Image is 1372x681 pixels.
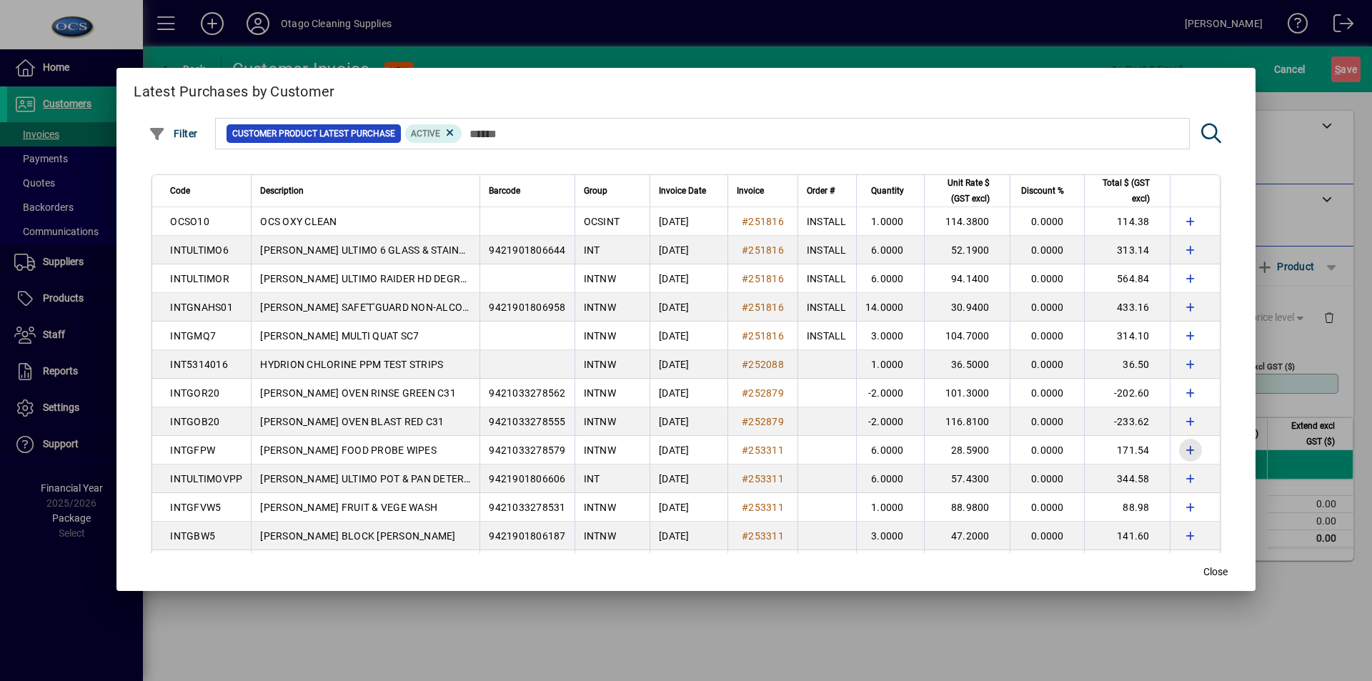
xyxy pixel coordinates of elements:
[584,444,616,456] span: INTNW
[924,322,1010,350] td: 104.7000
[797,293,856,322] td: INSTALL
[1010,236,1084,264] td: 0.0000
[489,244,565,256] span: 9421901806644
[737,528,789,544] a: #253311
[659,183,706,199] span: Invoice Date
[1084,436,1170,464] td: 171.54
[856,522,924,550] td: 3.0000
[737,442,789,458] a: #253311
[489,387,565,399] span: 9421033278562
[924,293,1010,322] td: 30.9400
[737,271,789,287] a: #251816
[1203,565,1228,580] span: Close
[924,264,1010,293] td: 94.1400
[748,387,784,399] span: 252879
[797,236,856,264] td: INSTALL
[856,464,924,493] td: 6.0000
[650,436,727,464] td: [DATE]
[650,407,727,436] td: [DATE]
[489,530,565,542] span: 9421901806187
[856,350,924,379] td: 1.0000
[797,322,856,350] td: INSTALL
[489,183,520,199] span: Barcode
[260,473,511,484] span: [PERSON_NAME] ULTIMO POT & PAN DETERGENT C32
[737,357,789,372] a: #252088
[584,216,620,227] span: OCSINT
[650,522,727,550] td: [DATE]
[856,322,924,350] td: 3.0000
[856,379,924,407] td: -2.0000
[1010,493,1084,522] td: 0.0000
[170,530,215,542] span: INTGBW5
[650,293,727,322] td: [DATE]
[1010,322,1084,350] td: 0.0000
[260,244,530,256] span: [PERSON_NAME] ULTIMO 6 GLASS & STAINLESS CLEANER
[924,350,1010,379] td: 36.5000
[856,493,924,522] td: 1.0000
[1093,175,1150,207] span: Total $ (GST excl)
[1084,293,1170,322] td: 433.16
[170,244,229,256] span: INTULTIMO6
[737,242,789,258] a: #251816
[260,183,471,199] div: Description
[1019,183,1077,199] div: Discount %
[924,207,1010,236] td: 114.3800
[933,175,1003,207] div: Unit Rate $ (GST excl)
[924,379,1010,407] td: 101.3000
[856,550,924,579] td: 1.0000
[737,414,789,429] a: #252879
[924,550,1010,579] td: 10.0000
[170,183,190,199] span: Code
[742,530,748,542] span: #
[411,129,440,139] span: Active
[1084,350,1170,379] td: 36.50
[1093,175,1163,207] div: Total $ (GST excl)
[116,68,1255,109] h2: Latest Purchases by Customer
[924,407,1010,436] td: 116.8100
[260,416,444,427] span: [PERSON_NAME] OVEN BLAST RED C31
[737,385,789,401] a: #252879
[1084,522,1170,550] td: 141.60
[742,387,748,399] span: #
[650,264,727,293] td: [DATE]
[748,444,784,456] span: 253311
[856,436,924,464] td: 6.0000
[170,273,229,284] span: INTULTIMOR
[748,330,784,342] span: 251816
[748,244,784,256] span: 251816
[584,387,616,399] span: INTNW
[856,264,924,293] td: 6.0000
[1084,207,1170,236] td: 114.38
[650,464,727,493] td: [DATE]
[584,530,616,542] span: INTNW
[748,216,784,227] span: 251816
[924,493,1010,522] td: 88.9800
[170,216,209,227] span: OCSO10
[489,183,565,199] div: Barcode
[1084,322,1170,350] td: 314.10
[742,273,748,284] span: #
[170,387,219,399] span: INTGOR20
[737,471,789,487] a: #253311
[260,216,337,227] span: OCS OXY CLEAN
[1010,379,1084,407] td: 0.0000
[149,128,198,139] span: Filter
[1193,560,1238,585] button: Close
[748,473,784,484] span: 253311
[170,330,216,342] span: INTGMQ7
[584,244,600,256] span: INT
[489,444,565,456] span: 9421033278579
[489,473,565,484] span: 9421901806606
[584,302,616,313] span: INTNW
[260,530,455,542] span: [PERSON_NAME] BLOCK [PERSON_NAME]
[924,436,1010,464] td: 28.5900
[405,124,462,143] mat-chip: Product Activation Status: Active
[1084,379,1170,407] td: -202.60
[742,416,748,427] span: #
[260,387,456,399] span: [PERSON_NAME] OVEN RINSE GREEN C31
[1010,436,1084,464] td: 0.0000
[737,299,789,315] a: #251816
[170,502,221,513] span: INTGFVW5
[1010,293,1084,322] td: 0.0000
[807,183,835,199] span: Order #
